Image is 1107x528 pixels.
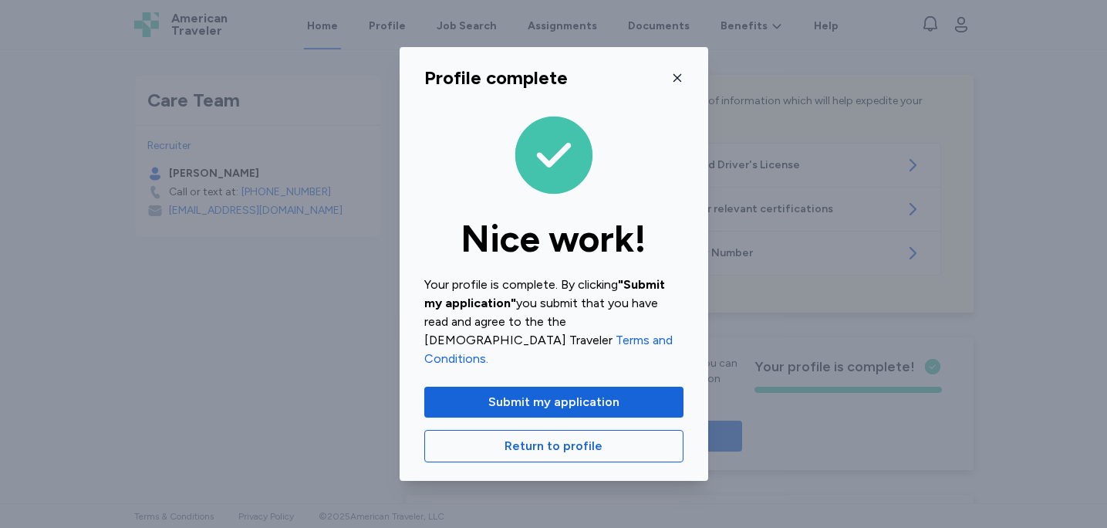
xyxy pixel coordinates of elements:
div: Profile complete [424,66,568,90]
button: Return to profile [424,430,683,462]
div: Nice work! [424,220,683,257]
button: Submit my application [424,387,683,418]
div: Your profile is complete. By clicking you submit that you have read and agree to the the [DEMOGRA... [424,276,683,368]
span: Submit my application [488,393,619,411]
span: Return to profile [505,437,602,455]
